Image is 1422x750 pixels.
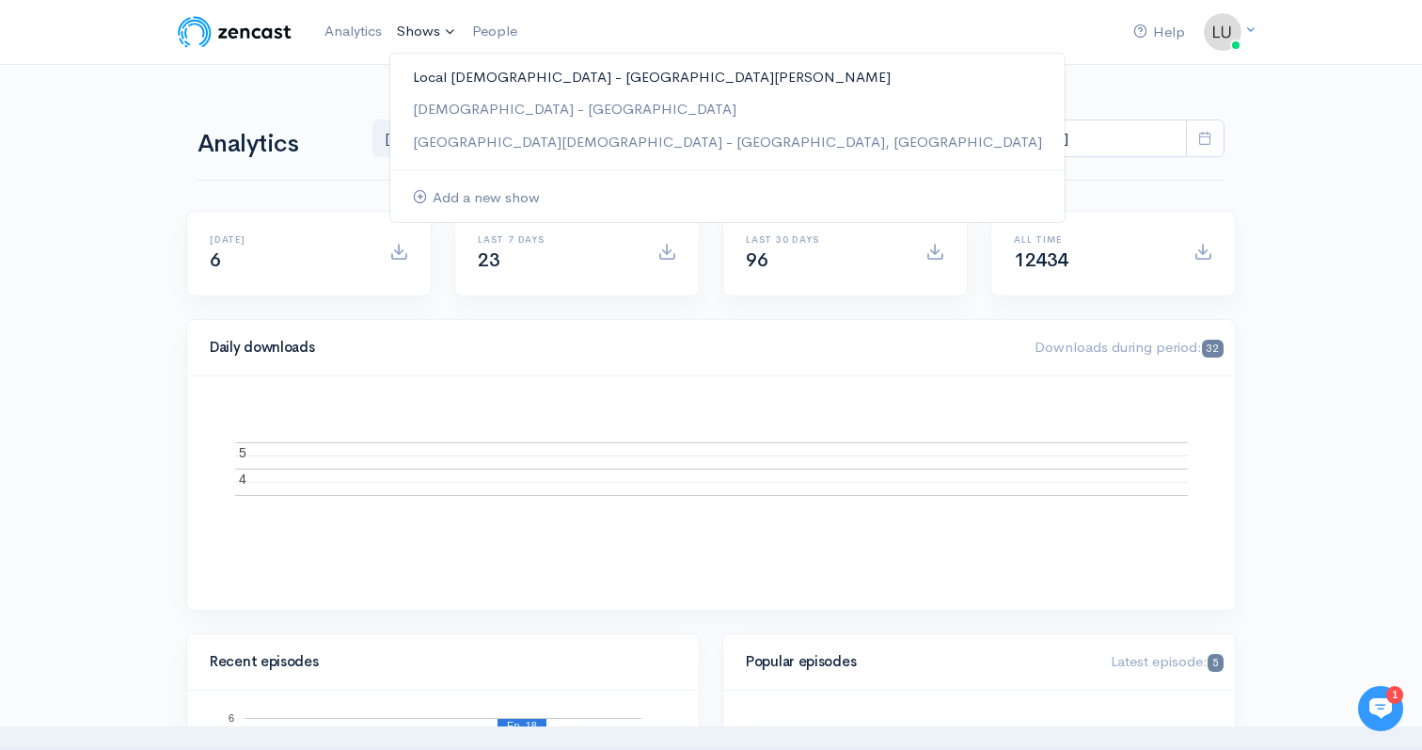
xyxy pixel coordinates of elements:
button: Mercy Church - CA, Mercy Church - Santa Mari..., Local Church - San Luis O... [372,120,933,158]
span: 23 [478,248,499,272]
span: Latest episode: [1111,652,1224,670]
iframe: gist-messenger-bubble-iframe [1358,686,1403,731]
h6: Last 7 days [478,234,635,245]
a: Help [1126,12,1193,53]
h1: Hi 👋 [28,91,348,121]
a: Add a new show [390,182,1065,215]
a: [DEMOGRAPHIC_DATA] - [GEOGRAPHIC_DATA] [390,93,1065,126]
button: New conversation [29,249,347,287]
span: 12434 [1014,248,1068,272]
span: Downloads during period: [1035,338,1224,356]
input: Search articles [55,354,336,391]
span: 6 [210,248,221,272]
h6: All time [1014,234,1171,245]
h6: [DATE] [210,234,367,245]
a: People [465,11,525,52]
p: Find an answer quickly [25,323,351,345]
a: Analytics [317,11,389,52]
text: 5 [239,445,246,460]
h1: Analytics [197,131,350,158]
span: New conversation [121,261,226,276]
svg: A chart. [210,399,1212,587]
span: 5 [1208,654,1224,672]
h6: Last 30 days [746,234,903,245]
text: 6 [229,712,234,724]
h4: Recent episodes [210,654,665,670]
div: [DEMOGRAPHIC_DATA] - [GEOGRAPHIC_DATA] , [GEOGRAPHIC_DATA] - [GEOGRAPHIC_DATA]... , Local [DEMOGR... [385,128,904,150]
h4: Daily downloads [210,340,1012,356]
a: [GEOGRAPHIC_DATA][DEMOGRAPHIC_DATA] - [GEOGRAPHIC_DATA], [GEOGRAPHIC_DATA] [390,126,1065,159]
a: Shows [389,11,465,53]
input: analytics date range selector [956,120,1187,158]
span: 96 [746,248,767,272]
text: 4 [239,471,246,487]
ul: Shows [389,53,1066,223]
span: 32 [1202,340,1224,358]
a: Local [DEMOGRAPHIC_DATA] - [GEOGRAPHIC_DATA][PERSON_NAME] [390,61,1065,94]
text: Ep. 18 [507,720,537,731]
h2: Just let us know if you need anything and we'll be happy to help! 🙂 [28,125,348,215]
img: ... [1204,13,1241,51]
h4: Popular episodes [746,654,1088,670]
img: ZenCast Logo [175,13,294,51]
